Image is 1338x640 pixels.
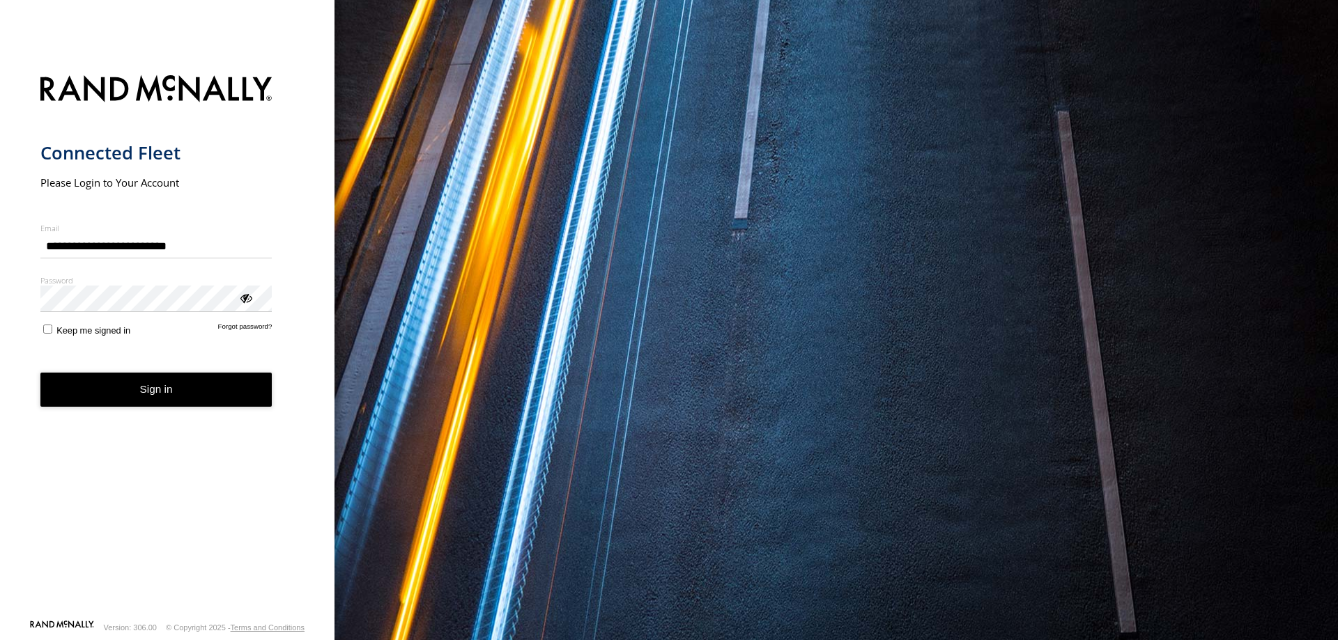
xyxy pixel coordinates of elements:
label: Password [40,275,272,286]
form: main [40,67,295,619]
div: Version: 306.00 [104,623,157,632]
h2: Please Login to Your Account [40,175,272,189]
button: Sign in [40,373,272,407]
input: Keep me signed in [43,325,52,334]
a: Visit our Website [30,621,94,634]
div: ViewPassword [238,290,252,304]
label: Email [40,223,272,233]
img: Rand McNally [40,72,272,108]
a: Terms and Conditions [231,623,305,632]
a: Forgot password? [218,322,272,336]
span: Keep me signed in [56,325,130,336]
h1: Connected Fleet [40,141,272,164]
div: © Copyright 2025 - [166,623,305,632]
